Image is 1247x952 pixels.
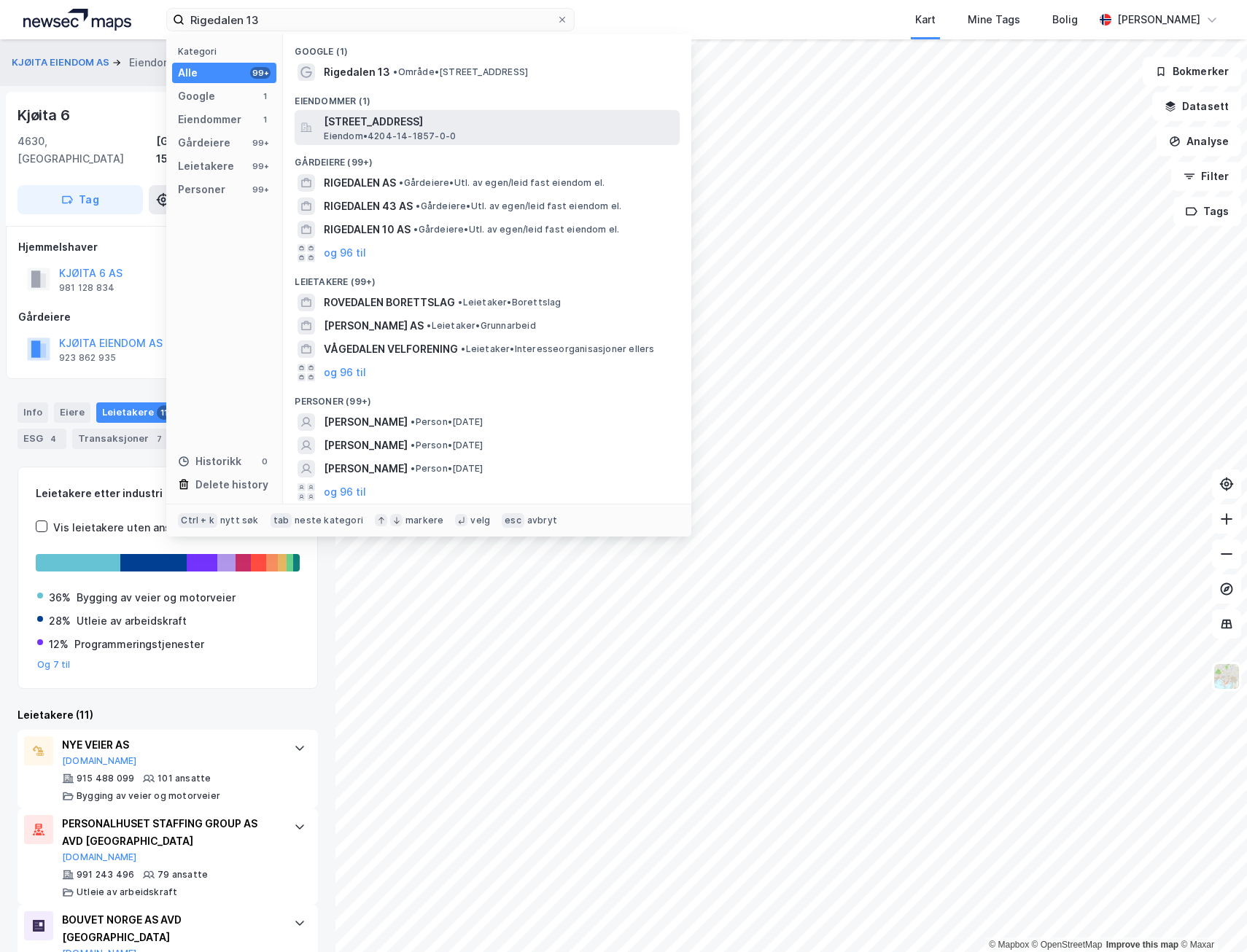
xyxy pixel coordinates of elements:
div: 99+ [250,160,271,172]
div: [PERSON_NAME] [1117,11,1200,28]
div: 79 ansatte [158,869,208,881]
div: 981 128 834 [59,282,114,294]
div: 0 [259,456,271,467]
button: [DOMAIN_NAME] [62,755,137,767]
div: 991 243 496 [77,869,134,881]
div: 99+ [250,184,271,195]
span: • [427,320,431,331]
span: [PERSON_NAME] [324,437,408,454]
div: Kart [915,11,936,28]
span: • [458,297,462,308]
div: Programmeringstjenester [74,636,204,653]
div: 4630, [GEOGRAPHIC_DATA] [18,133,156,168]
button: KJØITA EIENDOM AS [12,55,112,70]
div: Ctrl + k [178,513,217,528]
span: Person • [DATE] [411,463,483,475]
span: • [461,343,465,354]
div: Bygging av veier og motorveier [77,790,220,802]
span: RIGEDALEN AS [324,174,396,192]
div: 7 [152,432,166,446]
span: • [411,440,415,450]
div: ESG [18,429,66,449]
div: Eiendom [129,54,173,71]
button: Analyse [1157,127,1241,156]
span: [PERSON_NAME] AS [324,317,424,335]
div: BOUVET NORGE AS AVD [GEOGRAPHIC_DATA] [62,911,279,946]
div: Delete history [195,476,268,493]
div: markere [405,515,443,526]
div: 915 488 099 [77,773,134,784]
span: Gårdeiere • Utl. av egen/leid fast eiendom el. [416,200,621,212]
span: Gårdeiere • Utl. av egen/leid fast eiendom el. [399,177,605,189]
span: [PERSON_NAME] [324,413,408,431]
div: Bolig [1052,11,1078,28]
span: Eiendom • 4204-14-1857-0-0 [324,130,456,142]
span: Område • [STREET_ADDRESS] [393,66,528,78]
button: og 96 til [324,244,366,262]
div: 923 862 935 [59,352,116,364]
div: 4 [46,432,61,446]
div: Eiendommer (1) [283,84,691,110]
span: [PERSON_NAME] [324,460,408,477]
div: Leietakere [96,402,177,423]
div: Utleie av arbeidskraft [77,612,187,630]
button: Og 7 til [37,659,71,671]
div: Leietakere (99+) [283,265,691,291]
div: Leietakere [178,157,234,175]
div: Historikk [178,453,241,470]
span: • [393,66,397,77]
div: Bygging av veier og motorveier [77,589,236,606]
button: Filter [1171,162,1241,191]
div: [GEOGRAPHIC_DATA], 152/2037 [156,133,318,168]
div: Gårdeiere (99+) [283,145,691,171]
span: ROVEDALEN BORETTSLAG [324,294,455,311]
button: og 96 til [324,364,366,381]
span: • [413,224,418,235]
div: Leietakere (11) [18,706,318,724]
iframe: Chat Widget [1174,882,1247,952]
div: avbryt [527,515,557,526]
button: og 96 til [324,483,366,501]
div: Info [18,402,48,423]
a: Improve this map [1106,940,1178,950]
div: Hjemmelshaver [18,238,317,256]
div: 28% [49,612,71,630]
span: Leietaker • Grunnarbeid [427,320,535,332]
button: Tag [18,185,143,214]
span: RIGEDALEN 10 AS [324,221,411,238]
span: Leietaker • Interesseorganisasjoner ellers [461,343,654,355]
div: 36% [49,589,71,606]
button: Bokmerker [1143,57,1241,86]
a: OpenStreetMap [1032,940,1103,950]
button: [DOMAIN_NAME] [62,851,137,863]
div: Personer [178,181,225,198]
span: Person • [DATE] [411,440,483,451]
span: VÅGEDALEN VELFORENING [324,340,458,358]
div: 12% [49,636,69,653]
div: Eiendommer [178,111,241,128]
img: logo.a4113a55bc3d86da70a041830d287a7e.svg [23,9,131,31]
span: Leietaker • Borettslag [458,297,561,308]
div: 1 [259,90,271,102]
img: Z [1213,663,1240,690]
div: Kategori [178,46,276,57]
span: Person • [DATE] [411,416,483,428]
div: 11 [157,405,171,420]
div: Google [178,87,215,105]
div: PERSONALHUSET STAFFING GROUP AS AVD [GEOGRAPHIC_DATA] [62,815,279,850]
div: NYE VEIER AS [62,736,279,754]
span: [STREET_ADDRESS] [324,113,674,130]
div: 1 [259,114,271,125]
div: Leietakere etter industri [36,485,300,502]
span: RIGEDALEN 43 AS [324,198,413,215]
div: esc [502,513,524,528]
button: Tags [1173,197,1241,226]
input: Søk på adresse, matrikkel, gårdeiere, leietakere eller personer [184,9,556,31]
div: 99+ [250,67,271,79]
span: Rigedalen 13 [324,63,390,81]
div: Vis leietakere uten ansatte [53,519,192,537]
div: Kjøita 6 [18,104,72,127]
div: Alle [178,64,198,82]
div: nytt søk [220,515,259,526]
